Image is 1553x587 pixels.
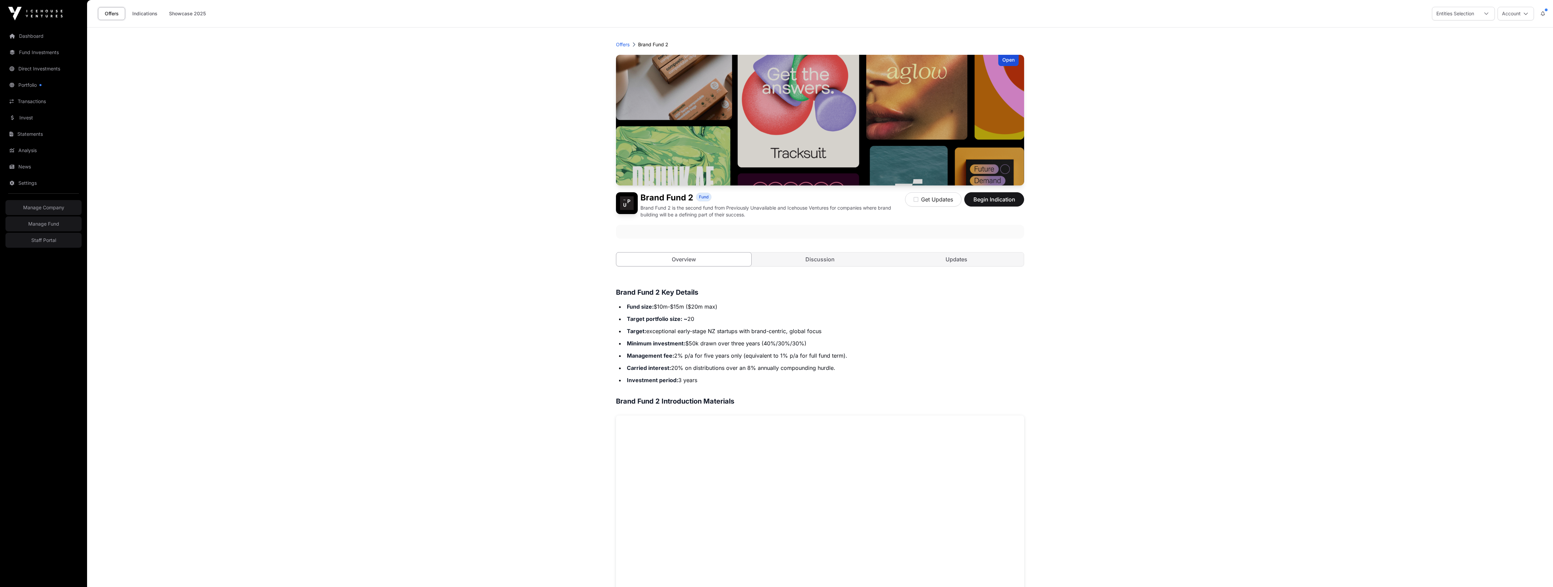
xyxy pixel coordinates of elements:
[627,340,685,347] strong: Minimum investment:
[627,352,674,359] strong: Management fee:
[616,287,1024,298] h3: Brand Fund 2 Key Details
[998,55,1019,66] div: Open
[616,396,1024,407] h3: Brand Fund 2 Introduction Materials
[5,159,82,174] a: News
[627,377,678,384] strong: Investment period:
[128,7,162,20] a: Indications
[638,41,668,48] p: Brand Fund 2
[625,326,1024,336] li: exceptional early-stage NZ startups with brand-centric, global focus
[625,302,1024,311] li: $10m-$15m ($20m max)
[5,29,82,44] a: Dashboard
[699,194,708,200] span: Fund
[905,192,962,207] button: Get Updates
[964,192,1024,207] button: Begin Indication
[753,252,888,266] a: Discussion
[5,216,82,231] a: Manage Fund
[616,41,630,48] a: Offers
[1498,7,1534,20] button: Account
[889,252,1024,266] a: Updates
[616,192,638,214] img: Brand Fund 2
[5,45,82,60] a: Fund Investments
[625,363,1024,373] li: 20% on distributions over an 8% annually compounding hurdle.
[616,55,1024,185] img: Brand Fund 2
[616,252,752,266] a: Overview
[627,315,687,322] strong: Target portfolio size: ~
[5,78,82,93] a: Portfolio
[964,199,1024,206] a: Begin Indication
[5,127,82,142] a: Statements
[5,94,82,109] a: Transactions
[8,7,63,20] img: Icehouse Ventures Logo
[625,339,1024,348] li: $50k drawn over three years (40%/30%/30%)
[627,364,671,371] strong: Carried interest:
[5,200,82,215] a: Manage Company
[627,328,646,335] strong: Target:
[625,351,1024,360] li: 2% p/a for five years only (equivalent to 1% p/a for full fund term).
[640,192,693,203] h1: Brand Fund 2
[616,252,1024,266] nav: Tabs
[1519,554,1553,587] iframe: Chat Widget
[5,61,82,76] a: Direct Investments
[5,143,82,158] a: Analysis
[1432,7,1478,20] div: Entities Selection
[98,7,125,20] a: Offers
[640,205,905,218] p: Brand Fund 2 is the second fund from Previously Unavailable and Icehouse Ventures for companies w...
[625,375,1024,385] li: 3 years
[627,303,654,310] strong: Fund size:
[165,7,210,20] a: Showcase 2025
[5,176,82,191] a: Settings
[625,314,1024,324] li: 20
[973,195,1016,203] span: Begin Indication
[5,233,82,248] a: Staff Portal
[5,110,82,125] a: Invest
